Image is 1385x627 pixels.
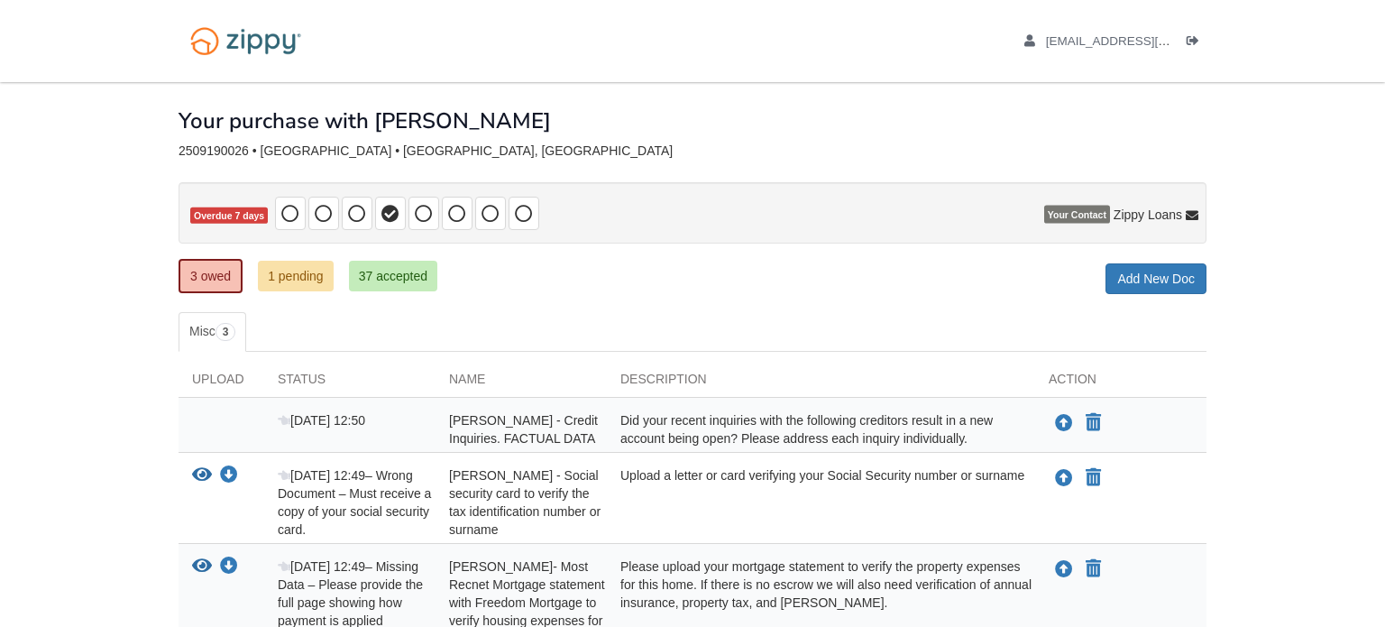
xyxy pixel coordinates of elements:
span: 3 [216,323,236,341]
div: 2509190026 • [GEOGRAPHIC_DATA] • [GEOGRAPHIC_DATA], [GEOGRAPHIC_DATA] [179,143,1206,159]
button: View Simon Sanchez- Most Recnet Mortgage statement with Freedom Mortgage to verify housing expens... [192,558,212,576]
button: Upload Simon Sanchez- Most Recnet Mortgage statement with Freedom Mortgage to verify housing expe... [1053,558,1075,581]
button: Upload Simon Sanchez - Social security card to verify the tax identification number or surname [1053,466,1075,490]
div: Name [436,370,607,397]
span: [PERSON_NAME] - Credit Inquiries. FACTUAL DATA [449,413,598,446]
a: 3 owed [179,259,243,293]
a: Misc [179,312,246,352]
button: Declare Simon Sanchez - Credit Inquiries. FACTUAL DATA not applicable [1084,412,1103,434]
span: ace.sgs@gmail.com [1046,34,1252,48]
a: 1 pending [258,261,334,291]
img: Logo [179,18,313,64]
span: Overdue 7 days [190,207,268,225]
span: [DATE] 12:49 [278,468,365,483]
div: Action [1035,370,1206,397]
h1: Your purchase with [PERSON_NAME] [179,109,551,133]
button: Declare Simon Sanchez- Most Recnet Mortgage statement with Freedom Mortgage to verify housing exp... [1084,558,1103,580]
button: Declare Simon Sanchez - Social security card to verify the tax identification number or surname n... [1084,467,1103,489]
a: 37 accepted [349,261,437,291]
a: Download Simon Sanchez- Most Recnet Mortgage statement with Freedom Mortgage to verify housing ex... [220,560,238,575]
button: Upload Simon Sanchez - Credit Inquiries. FACTUAL DATA [1053,411,1075,435]
div: Upload a letter or card verifying your Social Security number or surname [607,466,1035,539]
div: Description [607,370,1035,397]
a: Add New Doc [1105,263,1206,294]
span: Zippy Loans [1114,206,1182,224]
div: Upload [179,370,264,397]
a: Download Simon Sanchez - Social security card to verify the tax identification number or surname [220,469,238,484]
div: Did your recent inquiries with the following creditors result in a new account being open? Please... [607,411,1035,447]
span: [DATE] 12:49 [278,559,365,574]
div: Status [264,370,436,397]
span: [DATE] 12:50 [278,413,365,428]
div: – Wrong Document – Must receive a copy of your social security card. [264,466,436,539]
a: edit profile [1024,34,1252,52]
a: Log out [1187,34,1206,52]
button: View Simon Sanchez - Social security card to verify the tax identification number or surname [192,466,212,485]
span: [PERSON_NAME] - Social security card to verify the tax identification number or surname [449,468,601,537]
span: Your Contact [1044,206,1110,224]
